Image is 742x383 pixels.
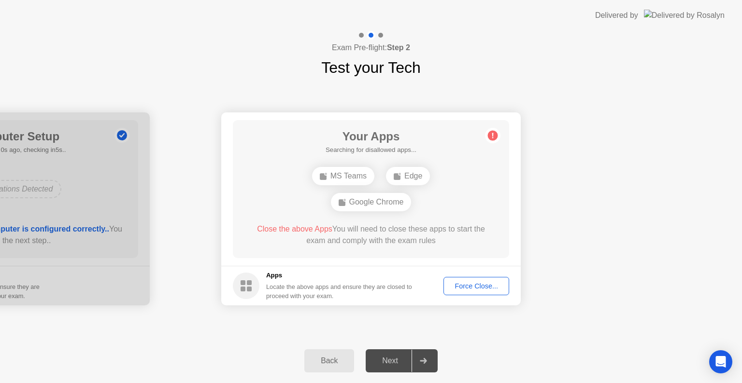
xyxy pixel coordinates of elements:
button: Force Close... [443,277,509,295]
div: Next [369,356,412,365]
div: Edge [386,167,430,185]
h5: Apps [266,271,413,280]
button: Back [304,349,354,372]
div: Back [307,356,351,365]
div: MS Teams [312,167,374,185]
b: Step 2 [387,43,410,52]
span: Close the above Apps [257,225,332,233]
h1: Test your Tech [321,56,421,79]
div: You will need to close these apps to start the exam and comply with the exam rules [247,223,496,246]
div: Google Chrome [331,193,412,211]
h1: Your Apps [326,128,416,145]
h4: Exam Pre-flight: [332,42,410,54]
div: Force Close... [447,282,506,290]
h5: Searching for disallowed apps... [326,145,416,155]
div: Open Intercom Messenger [709,350,732,373]
button: Next [366,349,438,372]
div: Locate the above apps and ensure they are closed to proceed with your exam. [266,282,413,301]
img: Delivered by Rosalyn [644,10,725,21]
div: Delivered by [595,10,638,21]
